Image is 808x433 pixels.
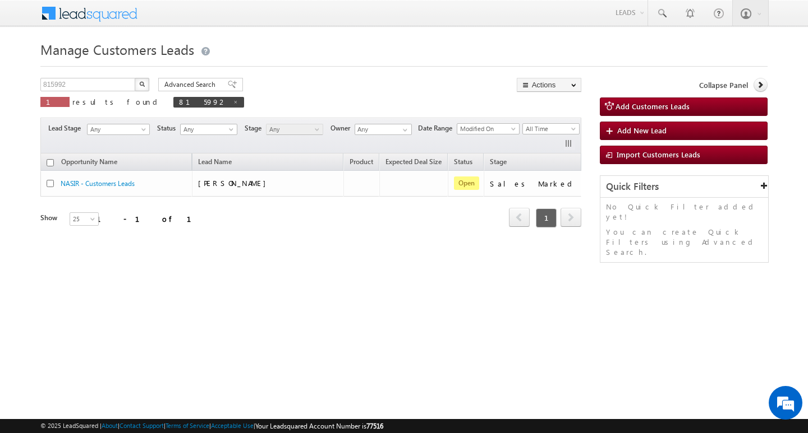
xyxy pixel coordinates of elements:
[509,208,530,227] span: prev
[72,97,162,106] span: results found
[139,81,145,87] img: Search
[699,80,748,90] span: Collapse Panel
[47,159,54,166] input: Check all records
[266,124,323,135] a: Any
[418,123,457,133] span: Date Range
[490,157,507,166] span: Stage
[192,156,237,170] span: Lead Name
[88,124,146,134] span: Any
[517,78,581,92] button: Actions
[606,202,763,222] p: No Quick Filter added yet!
[616,101,690,111] span: Add Customers Leads
[509,209,530,227] a: prev
[606,227,763,257] p: You can create Quick Filters using Advanced Search.
[380,156,447,170] a: Expected Deal Size
[490,179,576,189] div: Sales Marked
[522,123,580,134] a: All Time
[385,157,442,166] span: Expected Deal Size
[561,209,581,227] a: next
[97,212,205,225] div: 1 - 1 of 1
[61,157,117,166] span: Opportunity Name
[397,124,411,136] a: Show All Items
[255,422,383,430] span: Your Leadsquared Account Number is
[40,40,194,58] span: Manage Customers Leads
[87,124,150,135] a: Any
[484,156,512,170] a: Stage
[179,97,227,106] span: 815992
[46,97,64,106] span: 1
[40,421,383,431] span: © 2025 LeadSquared | | | | |
[40,213,61,223] div: Show
[56,156,123,170] a: Opportunity Name
[245,123,266,133] span: Stage
[457,123,520,134] a: Modified On
[267,124,320,134] span: Any
[120,422,164,429] a: Contact Support
[180,124,237,135] a: Any
[366,422,383,430] span: 77516
[355,124,412,135] input: Type to Search
[561,208,581,227] span: next
[330,123,355,133] span: Owner
[61,179,135,188] a: NASIR - Customers Leads
[448,156,478,170] a: Status
[617,150,700,159] span: Import Customers Leads
[457,124,516,134] span: Modified On
[536,208,557,227] span: 1
[166,422,209,429] a: Terms of Service
[164,80,219,90] span: Advanced Search
[350,157,373,166] span: Product
[617,125,667,135] span: Add New Lead
[523,124,576,134] span: All Time
[157,123,180,133] span: Status
[102,422,118,429] a: About
[454,176,479,190] span: Open
[48,123,85,133] span: Lead Stage
[600,176,768,198] div: Quick Filters
[211,422,254,429] a: Acceptable Use
[70,212,99,226] a: 25
[198,178,272,188] span: [PERSON_NAME]
[70,214,100,224] span: 25
[181,124,234,134] span: Any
